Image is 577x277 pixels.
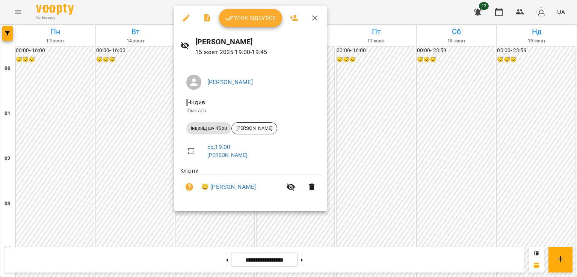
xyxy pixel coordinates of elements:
ul: Клієнти [180,167,321,202]
span: Урок відбувся [225,14,276,23]
span: - Індив [186,99,207,106]
a: ср , 19:00 [207,143,230,151]
a: [PERSON_NAME] [207,78,253,86]
span: індивід шч 45 хв [186,125,231,132]
a: 😀 [PERSON_NAME] [201,182,256,191]
p: 15 жовт 2025 19:00 - 19:45 [195,48,321,57]
p: Кімната [186,107,315,114]
button: Візит ще не сплачено. Додати оплату? [180,178,198,196]
div: [PERSON_NAME] [231,122,277,134]
button: Урок відбувся [219,9,282,27]
span: [PERSON_NAME] [232,125,277,132]
a: [PERSON_NAME] [207,152,248,158]
h6: [PERSON_NAME] [195,36,321,48]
